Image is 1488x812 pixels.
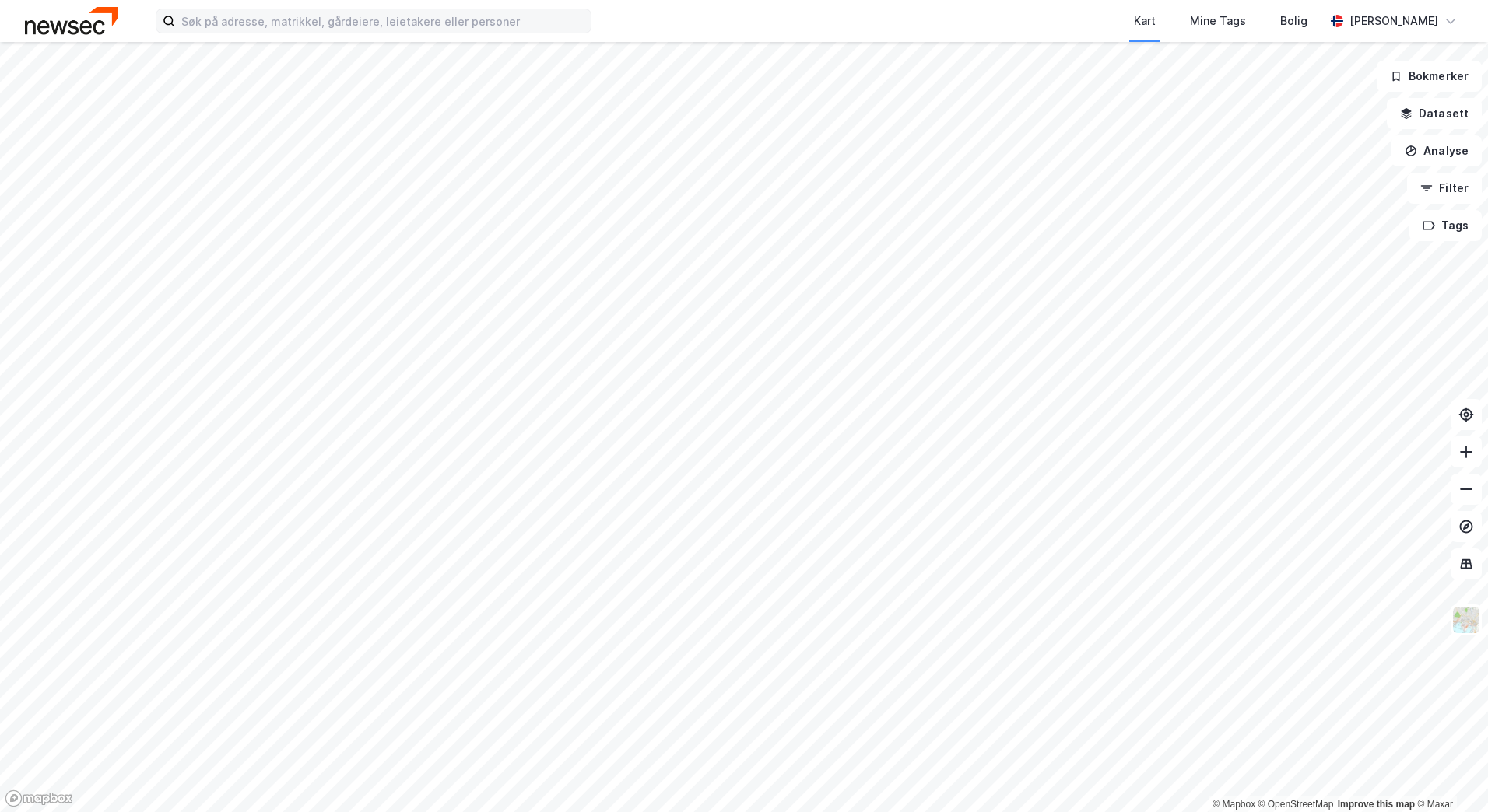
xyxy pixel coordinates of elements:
div: Kart [1134,12,1156,30]
div: [PERSON_NAME] [1349,12,1438,30]
div: Kontrollprogram for chat [1410,737,1488,812]
iframe: Chat Widget [1410,737,1488,812]
img: newsec-logo.f6e21ccffca1b3a03d2d.png [25,7,118,34]
div: Bolig [1280,12,1307,30]
input: Søk på adresse, matrikkel, gårdeiere, leietakere eller personer [175,9,591,33]
div: Mine Tags [1190,12,1246,30]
